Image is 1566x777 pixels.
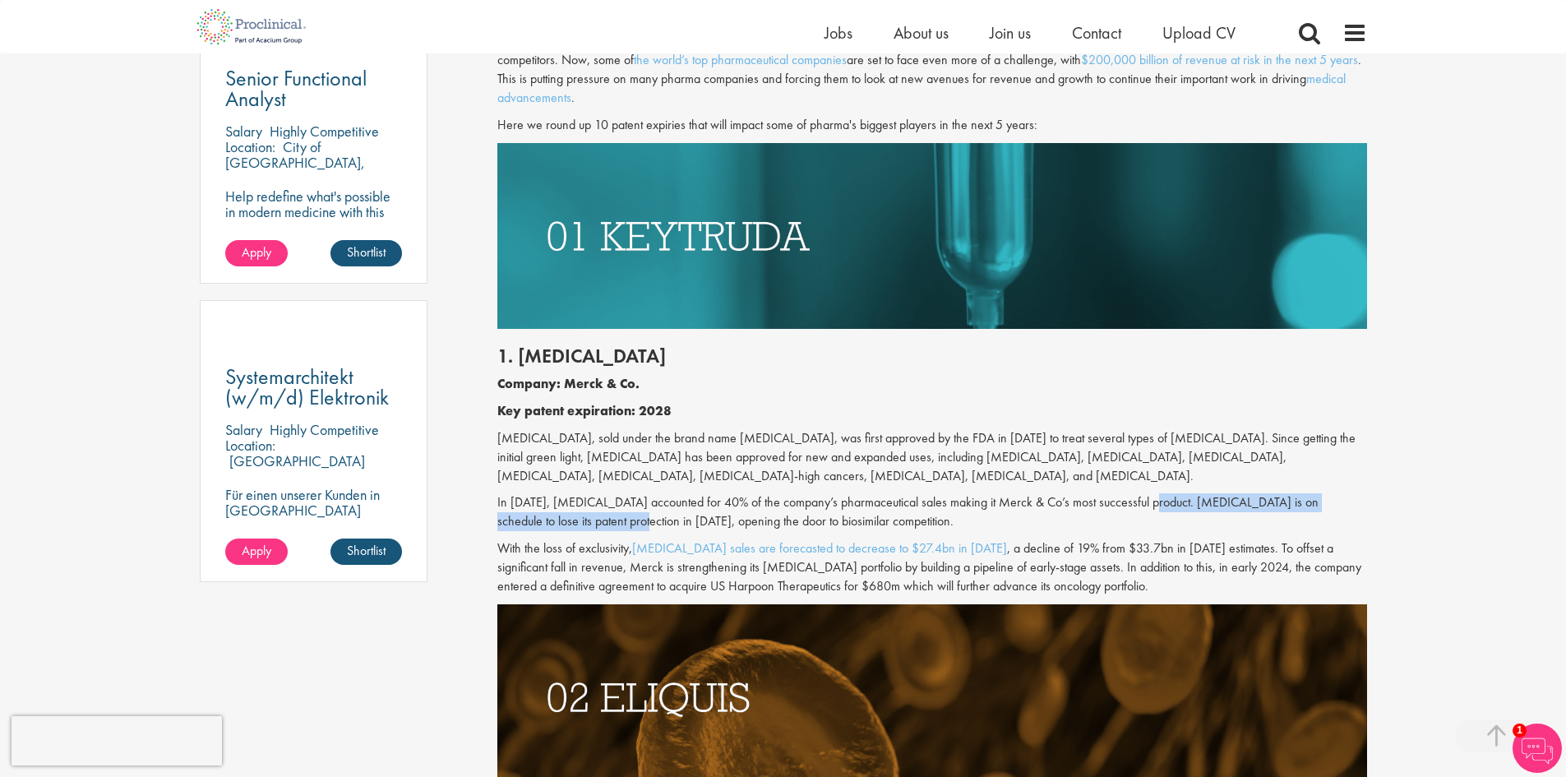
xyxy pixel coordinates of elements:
[225,539,288,565] a: Apply
[990,22,1031,44] a: Join us
[894,22,949,44] a: About us
[225,240,288,266] a: Apply
[497,429,1367,486] p: [MEDICAL_DATA], sold under the brand name [MEDICAL_DATA], was first approved by the FDA in [DATE]...
[225,420,262,439] span: Salary
[330,240,402,266] a: Shortlist
[225,68,403,109] a: Senior Functional Analyst
[225,436,275,455] span: Location:
[1513,724,1562,773] img: Chatbot
[497,375,640,392] b: Company: Merck & Co.
[1081,51,1358,68] a: $200,000 billion of revenue at risk in the next 5 years
[1072,22,1121,44] a: Contact
[270,420,379,439] p: Highly Competitive
[225,487,403,580] p: Für einen unserer Kunden in [GEOGRAPHIC_DATA] suchen wir ab sofort einen Leitenden Systemarchitek...
[497,116,1367,135] p: Here we round up 10 patent expiries that will impact some of pharma's biggest players in the next...
[242,243,271,261] span: Apply
[225,367,403,408] a: Systemarchitekt (w/m/d) Elektronik
[632,539,1007,557] a: [MEDICAL_DATA] sales are forecasted to decrease to $27.4bn in [DATE]
[225,451,365,502] p: [GEOGRAPHIC_DATA] (88045), [GEOGRAPHIC_DATA]
[497,539,1367,596] p: With the loss of exclusivity, , a decline of 19% from $33.7bn in [DATE] estimates. To offset a si...
[497,493,1367,531] p: In [DATE], [MEDICAL_DATA] accounted for 40% of the company’s pharmaceutical sales making it Merck...
[225,137,365,187] p: City of [GEOGRAPHIC_DATA], [GEOGRAPHIC_DATA]
[330,539,402,565] a: Shortlist
[497,402,672,419] b: Key patent expiration: 2028
[1162,22,1236,44] a: Upload CV
[225,363,389,411] span: Systemarchitekt (w/m/d) Elektronik
[634,51,847,68] a: the world’s top pharmaceutical companies
[270,122,379,141] p: Highly Competitive
[12,716,222,765] iframe: reCAPTCHA
[225,188,403,235] p: Help redefine what's possible in modern medicine with this position in Functional Analysis!
[225,64,367,113] span: Senior Functional Analyst
[825,22,852,44] a: Jobs
[225,137,275,156] span: Location:
[242,542,271,559] span: Apply
[1513,724,1527,738] span: 1
[225,122,262,141] span: Salary
[497,32,1361,106] span: At the start of the last decade, many blockbuster drugs that had powered years of growth were los...
[497,70,1346,106] a: medical advancements
[497,345,1367,367] h2: 1. [MEDICAL_DATA]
